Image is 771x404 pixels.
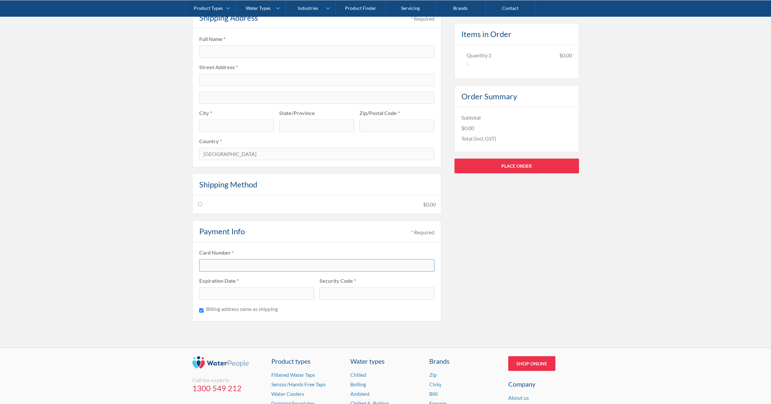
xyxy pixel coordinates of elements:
[350,391,370,397] a: Ambient
[194,5,223,11] div: Product Types
[206,305,278,313] label: Billing address same as shipping
[461,113,481,121] div: Subtotal
[508,379,579,389] div: Company
[423,201,436,208] div: $0.00
[411,15,434,23] div: * Required
[192,383,263,393] a: 1300 549 212
[199,137,434,145] label: Country *
[271,391,304,397] a: Water Coolers
[199,277,314,285] label: Expiration Date *
[199,179,257,190] h4: Shipping Method
[279,109,354,117] label: State/Province
[350,372,366,378] a: Chilled
[199,249,434,257] label: Card Number *
[461,134,496,142] div: Total (incl. GST)
[461,124,474,132] div: $0.00
[508,356,555,371] a: Shop Online
[199,35,434,43] label: Full Name *
[271,356,342,366] a: Product types
[203,290,310,296] iframe: Secure expiration date input frame
[298,5,318,11] div: Industries
[429,356,500,366] div: Brands
[199,109,274,117] label: City *
[429,372,437,378] a: Zip
[559,51,572,72] div: $0.00
[246,5,271,11] div: Water Types
[489,51,492,59] div: 1
[508,394,529,401] a: About us
[192,377,263,383] div: Call the experts
[350,381,366,387] a: Boiling
[198,202,202,206] input: $0.00
[203,262,430,268] iframe: Secure card number input frame
[199,63,434,71] label: Street Address *
[461,28,511,40] h4: Items in Order
[461,90,517,102] h4: Order Summary
[467,51,489,59] div: Quantity:
[271,372,315,378] a: Filtered Water Taps
[454,158,579,173] a: Place Order
[319,277,434,285] label: Security Code *
[350,356,421,366] a: Water types
[3,16,20,22] span: Text us
[411,228,434,236] div: * Required
[199,225,245,237] h4: Payment Info
[271,381,326,387] a: Sensor/Hands Free Taps
[429,391,438,397] a: Billi
[467,60,468,66] span: :
[429,381,441,387] a: Civiq
[324,290,430,296] iframe: Secure CVC input frame
[359,109,434,117] label: Zip/Postal Code *
[199,12,258,24] h4: Shipping Address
